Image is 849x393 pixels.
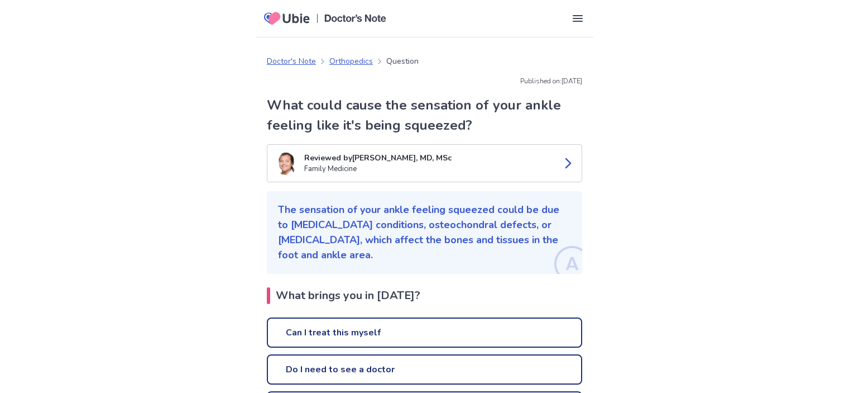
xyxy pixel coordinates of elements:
a: Orthopedics [329,55,373,67]
a: Kenji TaylorReviewed by[PERSON_NAME], MD, MScFamily Medicine [267,144,582,182]
img: Kenji Taylor [274,151,298,175]
p: Question [386,55,419,67]
p: The sensation of your ankle feeling squeezed could be due to [MEDICAL_DATA] conditions, osteochon... [278,202,571,263]
a: Can I treat this myself [267,318,582,348]
nav: breadcrumb [267,55,419,67]
a: Doctor's Note [267,55,316,67]
h2: What brings you in [DATE]? [267,287,582,304]
a: Do I need to see a doctor [267,354,582,385]
p: Published on: [DATE] [267,76,582,86]
p: Reviewed by [PERSON_NAME], MD, MSc [304,152,553,164]
p: Family Medicine [304,164,553,175]
img: Doctors Note Logo [324,15,386,22]
h1: What could cause the sensation of your ankle feeling like it's being squeezed? [267,95,582,135]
